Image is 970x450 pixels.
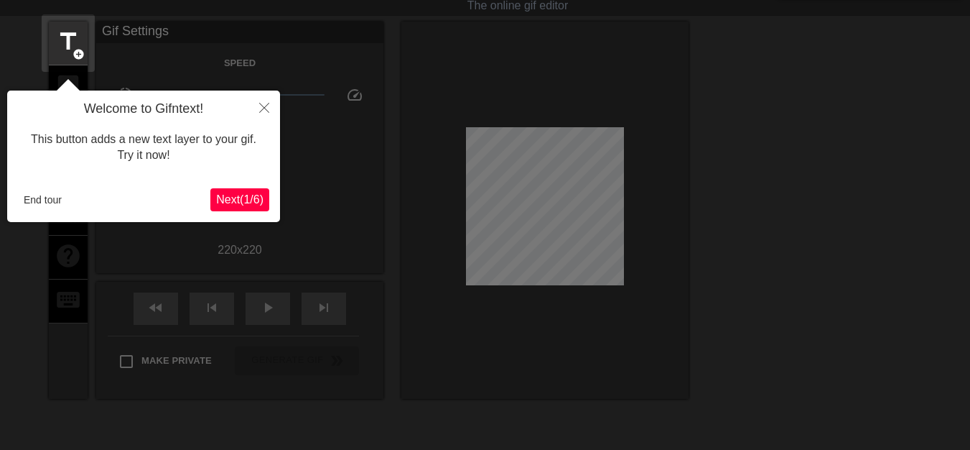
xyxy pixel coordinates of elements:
[18,117,269,178] div: This button adds a new text layer to your gif. Try it now!
[210,188,269,211] button: Next
[216,193,264,206] span: Next ( 1 / 6 )
[18,189,67,211] button: End tour
[18,101,269,117] h4: Welcome to Gifntext!
[248,91,280,124] button: Close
